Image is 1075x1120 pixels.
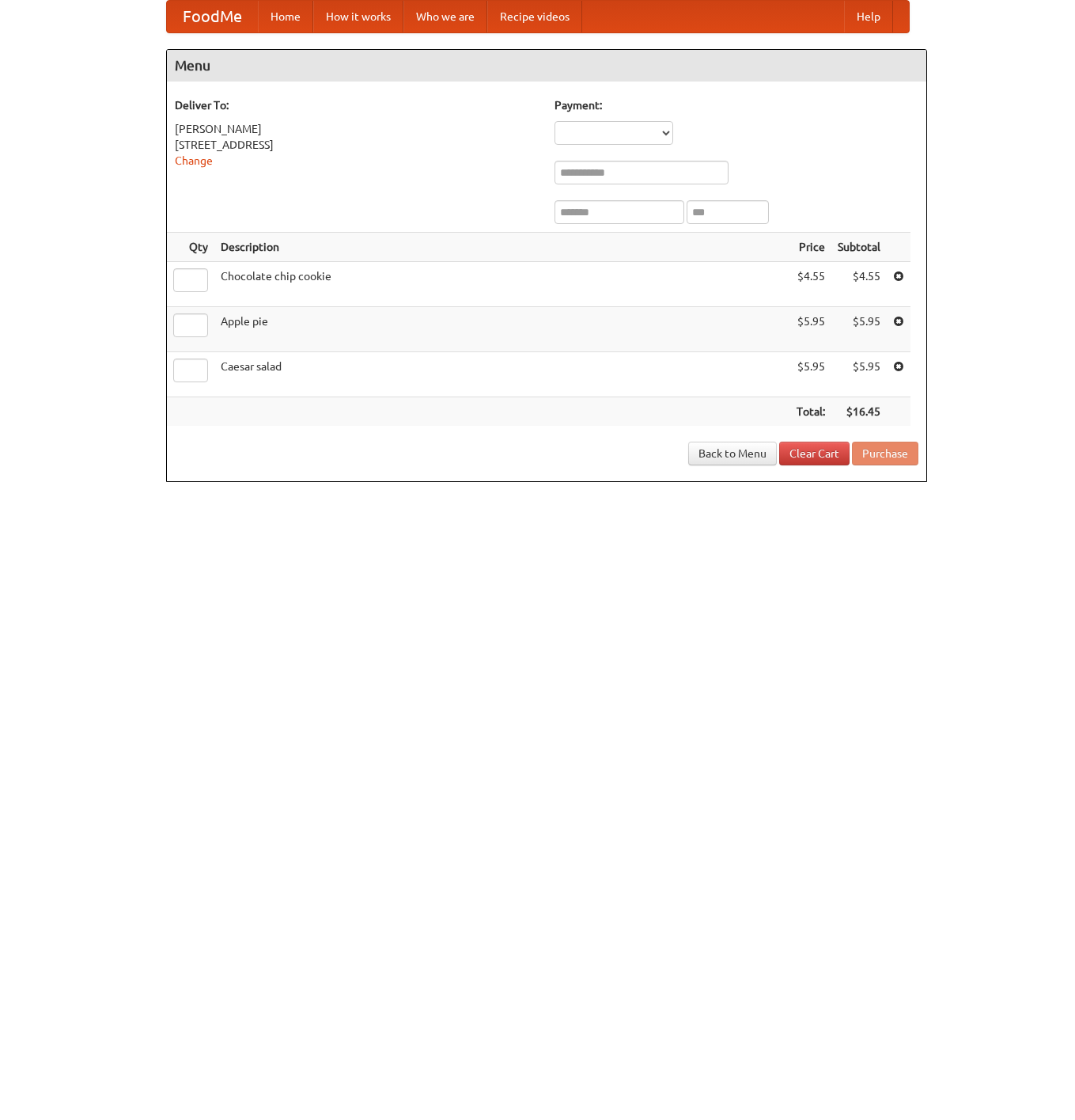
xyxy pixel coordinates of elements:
[555,97,918,113] h5: Payment:
[487,1,582,32] a: Recipe videos
[175,154,213,167] a: Change
[852,442,918,465] button: Purchase
[790,397,831,427] th: Total:
[790,262,831,307] td: $4.55
[214,233,790,262] th: Description
[167,50,926,82] h4: Menu
[167,1,258,32] a: FoodMe
[175,121,539,137] div: [PERSON_NAME]
[831,352,887,397] td: $5.95
[831,233,887,262] th: Subtotal
[403,1,487,32] a: Who we are
[790,233,831,262] th: Price
[214,352,790,397] td: Caesar salad
[688,442,777,465] a: Back to Menu
[831,262,887,307] td: $4.55
[258,1,313,32] a: Home
[831,397,887,427] th: $16.45
[175,97,539,113] h5: Deliver To:
[790,307,831,352] td: $5.95
[831,307,887,352] td: $5.95
[790,352,831,397] td: $5.95
[214,307,790,352] td: Apple pie
[167,233,214,262] th: Qty
[844,1,893,32] a: Help
[313,1,403,32] a: How it works
[214,262,790,307] td: Chocolate chip cookie
[175,137,539,153] div: [STREET_ADDRESS]
[779,442,850,465] a: Clear Cart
